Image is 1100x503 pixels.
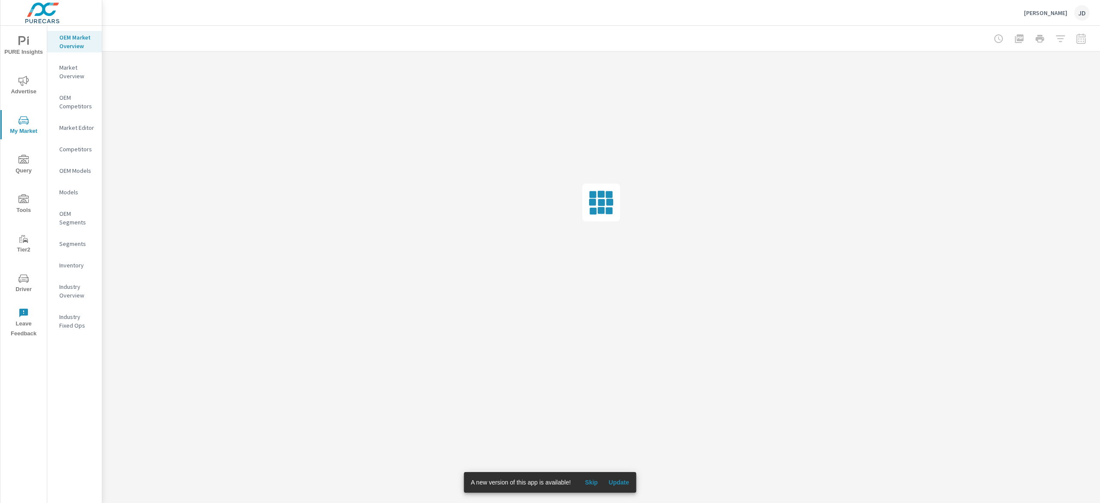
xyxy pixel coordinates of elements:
[59,239,95,248] p: Segments
[47,31,102,52] div: OEM Market Overview
[47,61,102,83] div: Market Overview
[59,93,95,110] p: OEM Competitors
[59,188,95,196] p: Models
[47,186,102,199] div: Models
[59,313,95,330] p: Industry Fixed Ops
[577,475,605,489] button: Skip
[608,478,629,486] span: Update
[3,155,44,176] span: Query
[47,310,102,332] div: Industry Fixed Ops
[47,121,102,134] div: Market Editor
[3,115,44,136] span: My Market
[47,207,102,229] div: OEM Segments
[47,259,102,272] div: Inventory
[3,194,44,215] span: Tools
[3,36,44,57] span: PURE Insights
[0,26,47,342] div: nav menu
[1074,5,1090,21] div: JD
[59,282,95,300] p: Industry Overview
[47,280,102,302] div: Industry Overview
[471,479,571,486] span: A new version of this app is available!
[47,164,102,177] div: OEM Models
[59,123,95,132] p: Market Editor
[47,91,102,113] div: OEM Competitors
[3,308,44,339] span: Leave Feedback
[59,209,95,227] p: OEM Segments
[3,234,44,255] span: Tier2
[59,166,95,175] p: OEM Models
[605,475,632,489] button: Update
[581,478,602,486] span: Skip
[47,237,102,250] div: Segments
[1024,9,1067,17] p: [PERSON_NAME]
[59,261,95,270] p: Inventory
[59,63,95,80] p: Market Overview
[59,33,95,50] p: OEM Market Overview
[3,76,44,97] span: Advertise
[59,145,95,153] p: Competitors
[47,143,102,156] div: Competitors
[3,273,44,294] span: Driver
